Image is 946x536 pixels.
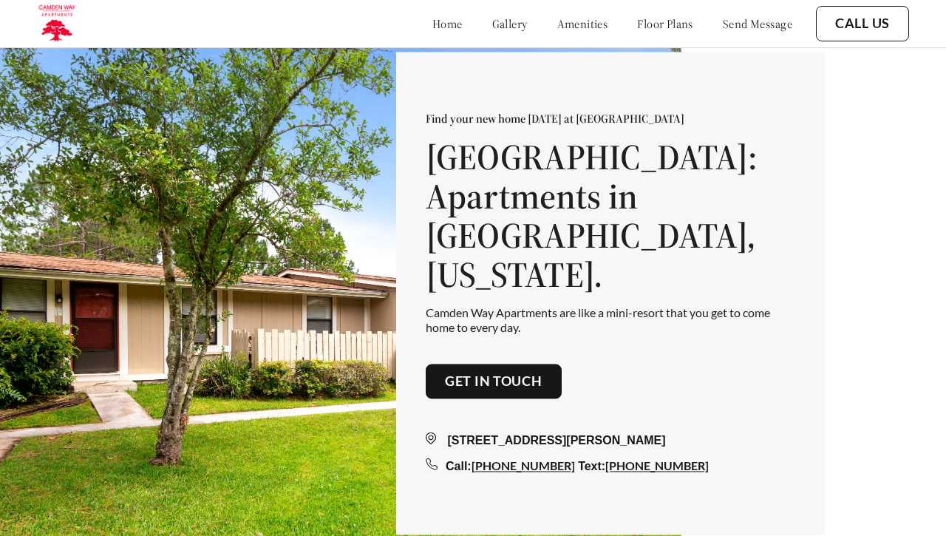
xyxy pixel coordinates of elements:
[446,461,472,473] span: Call:
[723,16,792,31] a: send message
[816,6,909,41] button: Call Us
[637,16,693,31] a: floor plans
[557,16,608,31] a: amenities
[426,364,562,399] button: Get in touch
[605,459,709,473] a: [PHONE_NUMBER]
[445,373,542,390] a: Get in touch
[835,16,890,32] a: Call Us
[492,16,528,31] a: gallery
[426,138,795,294] h1: [GEOGRAPHIC_DATA]: Apartments in [GEOGRAPHIC_DATA], [US_STATE].
[432,16,463,31] a: home
[426,306,795,334] p: Camden Way Apartments are like a mini-resort that you get to come home to every day.
[578,461,605,473] span: Text:
[426,112,795,126] p: Find your new home [DATE] at [GEOGRAPHIC_DATA]
[426,432,795,450] div: [STREET_ADDRESS][PERSON_NAME]
[472,459,575,473] a: [PHONE_NUMBER]
[37,4,76,44] img: camden_logo.png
